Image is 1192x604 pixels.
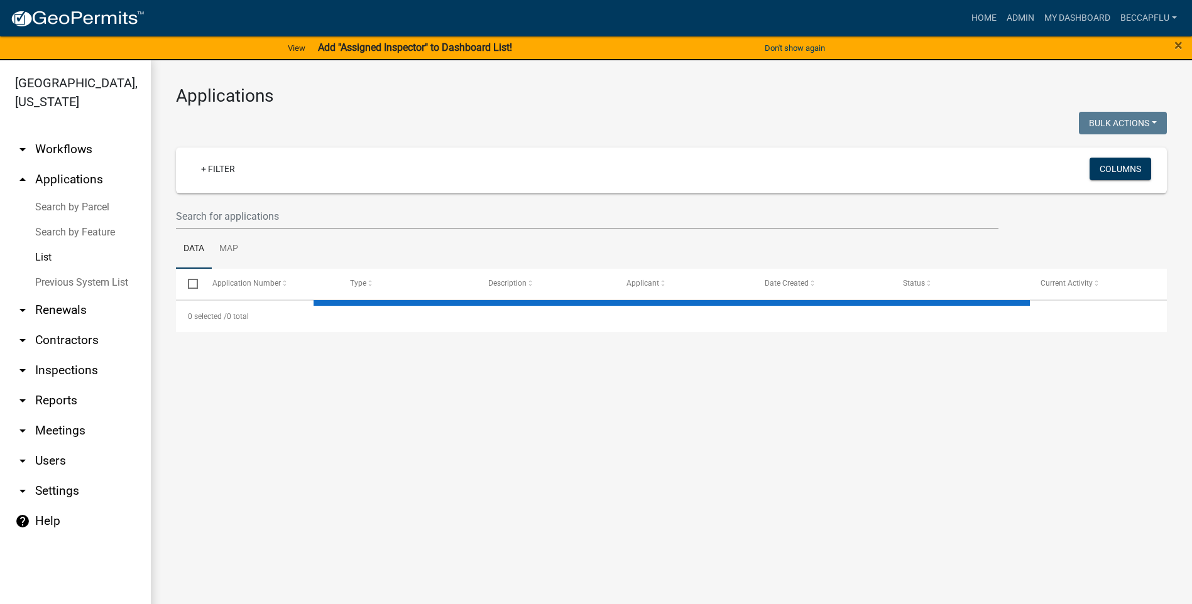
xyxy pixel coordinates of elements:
[15,393,30,408] i: arrow_drop_down
[765,279,809,288] span: Date Created
[15,172,30,187] i: arrow_drop_up
[188,312,227,321] span: 0 selected /
[626,279,659,288] span: Applicant
[1039,6,1115,30] a: My Dashboard
[15,363,30,378] i: arrow_drop_down
[212,229,246,269] a: Map
[1115,6,1182,30] a: BeccaPflu
[176,203,998,229] input: Search for applications
[1079,112,1167,134] button: Bulk Actions
[753,269,891,299] datatable-header-cell: Date Created
[176,229,212,269] a: Data
[1174,38,1183,53] button: Close
[1002,6,1039,30] a: Admin
[1029,269,1167,299] datatable-header-cell: Current Activity
[15,514,30,529] i: help
[1174,36,1183,54] span: ×
[476,269,615,299] datatable-header-cell: Description
[1041,279,1093,288] span: Current Activity
[338,269,476,299] datatable-header-cell: Type
[350,279,366,288] span: Type
[176,301,1167,332] div: 0 total
[1090,158,1151,180] button: Columns
[283,38,310,58] a: View
[615,269,753,299] datatable-header-cell: Applicant
[15,303,30,318] i: arrow_drop_down
[176,85,1167,107] h3: Applications
[318,41,512,53] strong: Add "Assigned Inspector" to Dashboard List!
[176,269,200,299] datatable-header-cell: Select
[15,453,30,468] i: arrow_drop_down
[15,142,30,157] i: arrow_drop_down
[200,269,338,299] datatable-header-cell: Application Number
[890,269,1029,299] datatable-header-cell: Status
[903,279,925,288] span: Status
[760,38,830,58] button: Don't show again
[15,483,30,499] i: arrow_drop_down
[488,279,527,288] span: Description
[191,158,245,180] a: + Filter
[15,423,30,438] i: arrow_drop_down
[212,279,281,288] span: Application Number
[966,6,1002,30] a: Home
[15,333,30,348] i: arrow_drop_down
